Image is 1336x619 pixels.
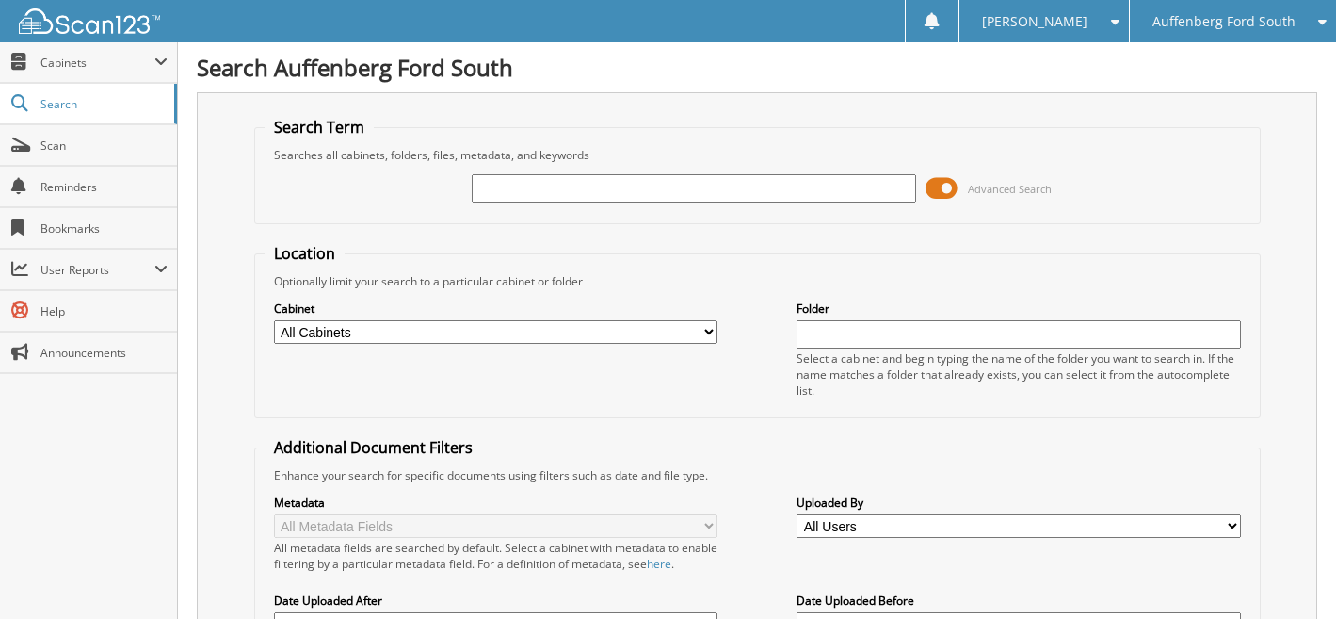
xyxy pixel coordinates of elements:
[265,467,1250,483] div: Enhance your search for specific documents using filters such as date and file type.
[797,350,1240,399] div: Select a cabinet and begin typing the name of the folder you want to search in. If the name match...
[797,593,1240,609] label: Date Uploaded Before
[40,138,168,154] span: Scan
[40,55,154,71] span: Cabinets
[797,301,1240,317] label: Folder
[40,303,168,319] span: Help
[274,540,717,572] div: All metadata fields are searched by default. Select a cabinet with metadata to enable filtering b...
[1152,16,1296,27] span: Auffenberg Ford South
[274,593,717,609] label: Date Uploaded After
[19,8,160,34] img: scan123-logo-white.svg
[265,273,1250,289] div: Optionally limit your search to a particular cabinet or folder
[265,147,1250,163] div: Searches all cabinets, folders, files, metadata, and keywords
[265,437,482,458] legend: Additional Document Filters
[968,182,1052,196] span: Advanced Search
[274,301,717,317] label: Cabinet
[982,16,1087,27] span: [PERSON_NAME]
[647,556,671,572] a: here
[265,117,374,138] legend: Search Term
[40,345,168,361] span: Announcements
[40,262,154,278] span: User Reports
[274,495,717,511] label: Metadata
[197,52,1317,83] h1: Search Auffenberg Ford South
[40,96,165,112] span: Search
[797,495,1240,511] label: Uploaded By
[40,220,168,236] span: Bookmarks
[40,179,168,195] span: Reminders
[265,243,345,264] legend: Location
